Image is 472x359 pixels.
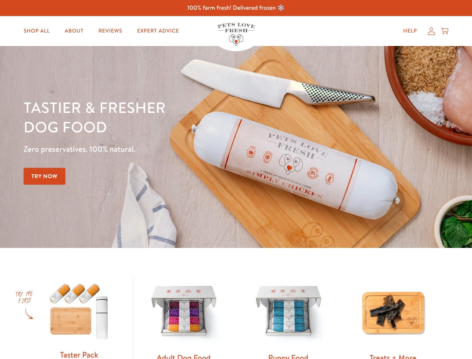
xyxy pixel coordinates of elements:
a: Expert Advice [131,24,185,39]
a: About [59,24,89,39]
h1: Tastier & fresher dog food [24,98,307,136]
a: Help [397,24,423,39]
img: Pets Love Fresh [218,23,255,46]
a: Try Now [24,168,65,185]
a: Reviews [92,24,128,39]
a: Shop All [18,24,56,39]
p: Zero preservatives. 100% natural. [24,142,307,156]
